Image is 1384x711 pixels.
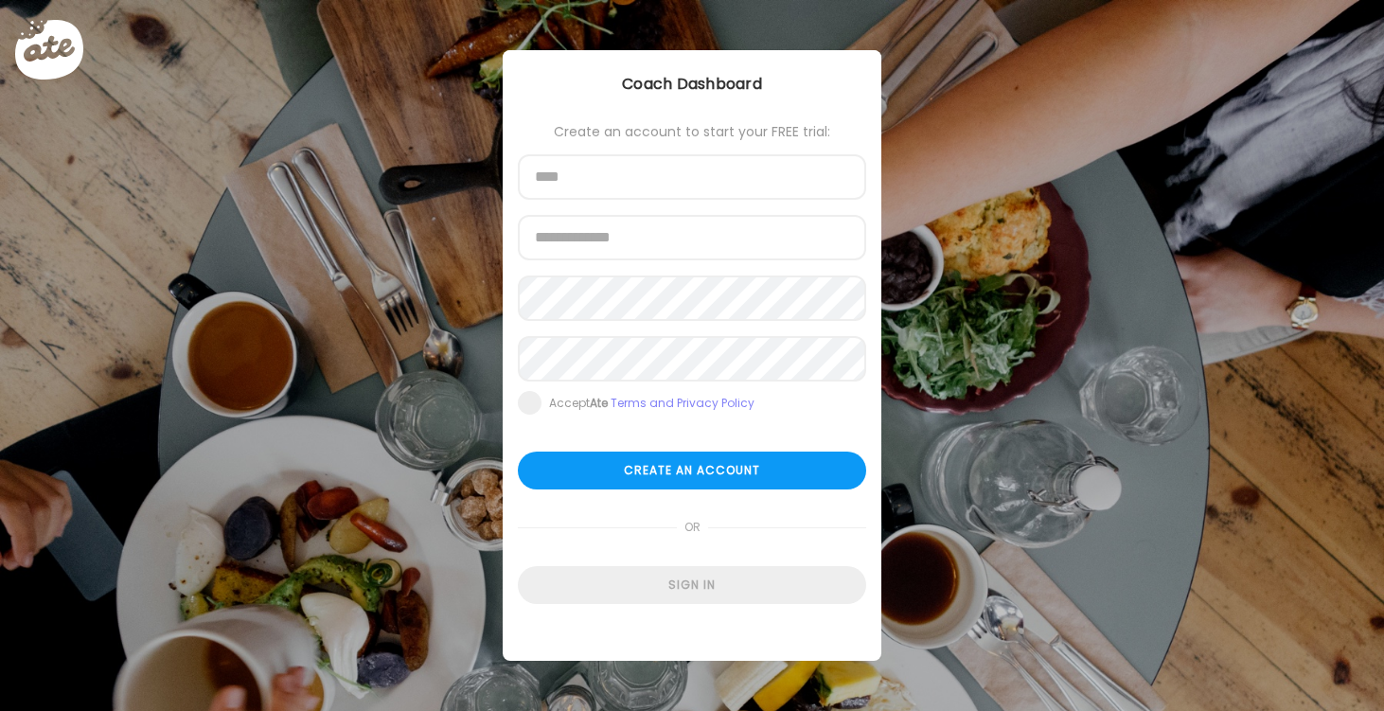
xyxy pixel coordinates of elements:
div: Sign in [518,566,866,604]
div: Accept [549,396,754,411]
b: Ate [590,395,608,411]
a: Terms and Privacy Policy [611,395,754,411]
span: or [677,508,708,546]
div: Coach Dashboard [503,73,881,96]
div: Create an account [518,452,866,489]
div: Create an account to start your FREE trial: [518,124,866,139]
